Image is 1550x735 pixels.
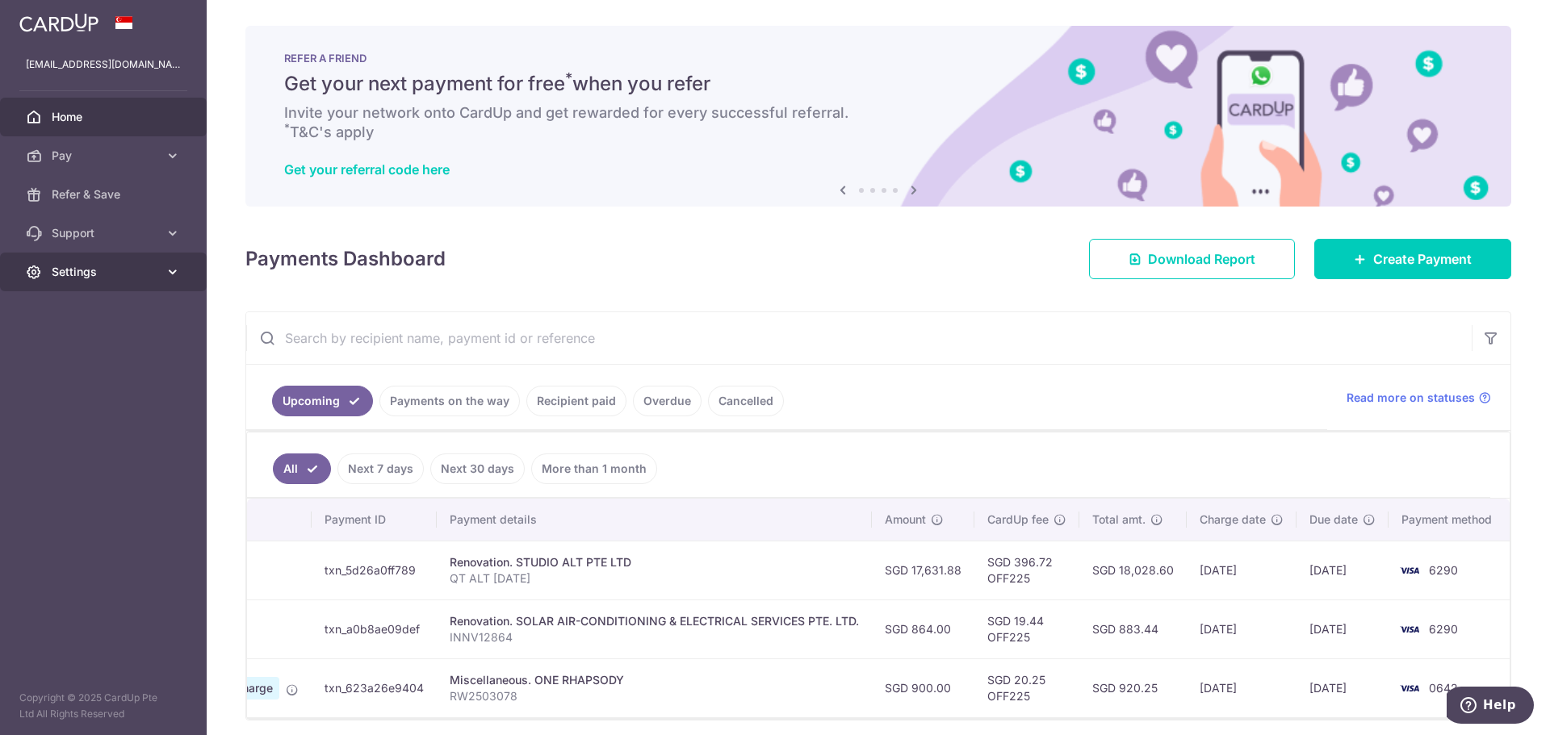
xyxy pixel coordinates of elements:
input: Search by recipient name, payment id or reference [246,312,1472,364]
span: 6290 [1429,622,1458,636]
a: Recipient paid [526,386,626,416]
span: Home [52,109,158,125]
span: Create Payment [1373,249,1472,269]
div: Miscellaneous. ONE RHAPSODY [450,672,859,688]
a: Read more on statuses [1347,390,1491,406]
a: All [273,453,331,484]
td: [DATE] [1187,541,1297,599]
span: 0642 [1429,681,1458,695]
a: Create Payment [1314,239,1511,279]
img: Bank Card [1393,679,1426,698]
p: QT ALT [DATE] [450,570,859,587]
a: Cancelled [708,386,784,416]
td: SGD 19.44 OFF225 [974,599,1079,658]
img: RAF banner [245,26,1511,207]
span: Total amt. [1092,512,1146,528]
td: [DATE] [1297,658,1389,717]
img: Bank Card [1393,561,1426,580]
th: Payment ID [312,499,437,541]
h5: Get your next payment for free when you refer [284,71,1472,97]
a: Upcoming [272,386,373,416]
a: Download Report [1089,239,1295,279]
td: SGD 920.25 [1079,658,1187,717]
span: Download Report [1148,249,1255,269]
a: Overdue [633,386,702,416]
td: txn_a0b8ae09def [312,599,437,658]
td: SGD 17,631.88 [872,541,974,599]
h4: Payments Dashboard [245,244,446,274]
td: SGD 20.25 OFF225 [974,658,1079,717]
span: Charge date [1200,512,1266,528]
td: [DATE] [1187,599,1297,658]
p: INNV12864 [450,629,859,645]
a: Next 30 days [430,453,525,484]
span: Read more on statuses [1347,390,1475,406]
img: CardUp [19,13,98,32]
td: [DATE] [1297,541,1389,599]
span: 6290 [1429,563,1458,577]
th: Payment details [437,499,872,541]
img: Bank Card [1393,620,1426,639]
span: Settings [52,264,158,280]
p: RW2503078 [450,688,859,704]
iframe: Opens a widget where you can find more information [1447,687,1534,727]
th: Payment method [1389,499,1511,541]
div: Renovation. STUDIO ALT PTE LTD [450,554,859,570]
a: Next 7 days [337,453,424,484]
td: [DATE] [1297,599,1389,658]
h6: Invite your network onto CardUp and get rewarded for every successful referral. T&C's apply [284,103,1472,142]
span: Support [52,225,158,241]
td: SGD 18,028.60 [1079,541,1187,599]
td: SGD 864.00 [872,599,974,658]
span: Due date [1309,512,1358,528]
span: CardUp fee [987,512,1049,528]
span: Refer & Save [52,186,158,203]
span: Pay [52,148,158,164]
a: Payments on the way [379,386,520,416]
td: [DATE] [1187,658,1297,717]
span: Amount [885,512,926,528]
p: REFER A FRIEND [284,52,1472,65]
td: SGD 396.72 OFF225 [974,541,1079,599]
a: More than 1 month [531,453,657,484]
div: Renovation. SOLAR AIR-CONDITIONING & ELECTRICAL SERVICES PTE. LTD. [450,613,859,629]
td: txn_5d26a0ff789 [312,541,437,599]
a: Get your referral code here [284,161,450,177]
td: SGD 883.44 [1079,599,1187,658]
p: [EMAIL_ADDRESS][DOMAIN_NAME] [26,56,181,73]
td: txn_623a26e9404 [312,658,437,717]
td: SGD 900.00 [872,658,974,717]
